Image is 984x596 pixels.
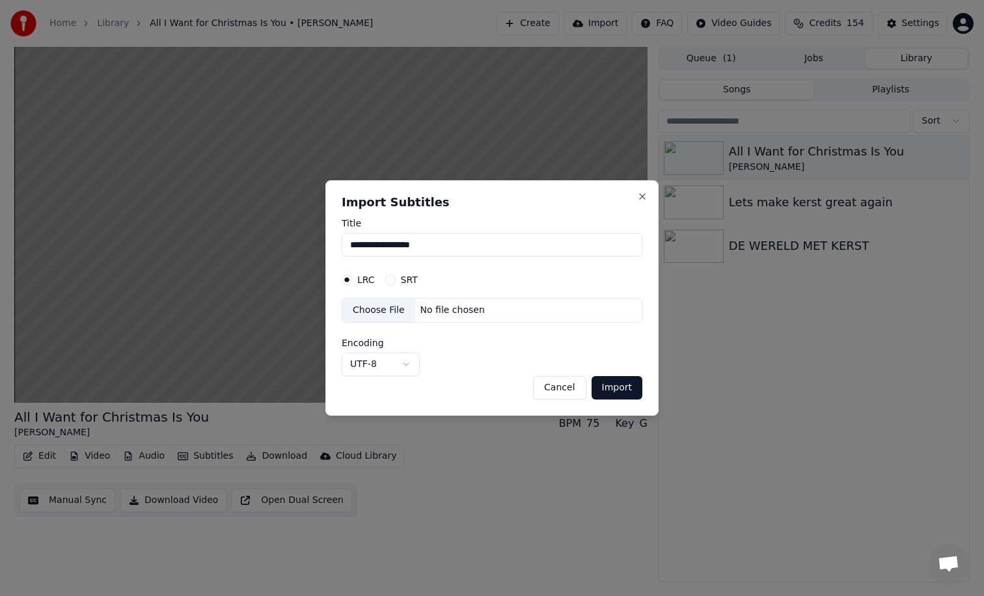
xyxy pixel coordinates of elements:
[357,275,375,284] label: LRC
[415,304,490,317] div: No file chosen
[342,299,415,322] div: Choose File
[592,376,642,400] button: Import
[342,338,420,347] label: Encoding
[533,376,586,400] button: Cancel
[342,196,642,208] h2: Import Subtitles
[401,275,418,284] label: SRT
[342,219,642,228] label: Title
